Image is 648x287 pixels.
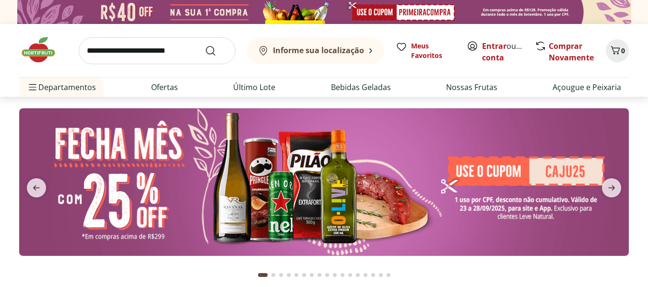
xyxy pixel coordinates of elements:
[553,81,621,93] a: Açougue e Peixaria
[346,264,354,287] button: Go to page 12 from fs-carousel
[277,264,285,287] button: Go to page 3 from fs-carousel
[247,37,384,64] button: Informe sua localização
[446,81,497,93] a: Nossas Frutas
[19,108,629,256] img: banana
[411,41,455,60] span: Meus Favoritos
[293,264,300,287] button: Go to page 5 from fs-carousel
[19,178,54,197] button: previous
[482,41,507,51] a: Entrar
[308,264,316,287] button: Go to page 7 from fs-carousel
[621,46,625,55] span: 0
[331,81,391,93] a: Bebidas Geladas
[79,37,236,64] input: search
[273,45,364,56] b: Informe sua localização
[377,264,385,287] button: Go to page 16 from fs-carousel
[233,81,275,93] a: Último Lote
[606,39,629,62] button: Carrinho
[594,178,629,197] button: next
[482,41,535,63] a: Criar conta
[27,76,96,99] span: Departamentos
[300,264,308,287] button: Go to page 6 from fs-carousel
[19,35,67,64] img: Hortifruti
[270,264,277,287] button: Go to page 2 from fs-carousel
[323,264,331,287] button: Go to page 9 from fs-carousel
[316,264,323,287] button: Go to page 8 from fs-carousel
[205,45,228,57] button: Submit Search
[482,40,525,63] span: ou
[27,76,38,99] button: Menu
[151,81,178,93] a: Ofertas
[396,41,455,60] a: Meus Favoritos
[354,264,362,287] button: Go to page 13 from fs-carousel
[385,264,392,287] button: Go to page 17 from fs-carousel
[331,264,339,287] button: Go to page 10 from fs-carousel
[285,264,293,287] button: Go to page 4 from fs-carousel
[369,264,377,287] button: Go to page 15 from fs-carousel
[256,264,270,287] button: Current page from fs-carousel
[549,41,594,63] a: Comprar Novamente
[362,264,369,287] button: Go to page 14 from fs-carousel
[339,264,346,287] button: Go to page 11 from fs-carousel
